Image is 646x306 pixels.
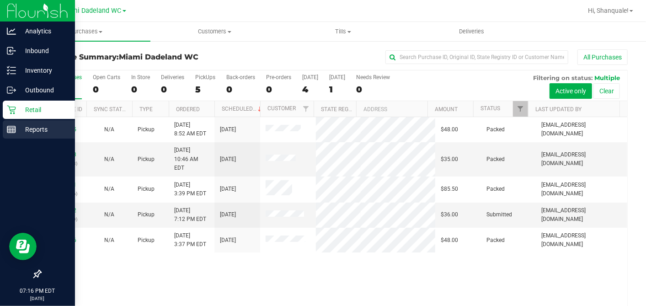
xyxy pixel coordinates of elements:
[321,106,369,113] a: State Registry ID
[486,210,512,219] span: Submitted
[151,27,278,36] span: Customers
[7,66,16,75] inline-svg: Inventory
[7,105,16,114] inline-svg: Retail
[220,125,236,134] span: [DATE]
[220,155,236,164] span: [DATE]
[138,236,155,245] span: Pickup
[541,231,622,249] span: [EMAIL_ADDRESS][DOMAIN_NAME]
[441,125,458,134] span: $48.00
[302,74,318,81] div: [DATE]
[480,105,500,112] a: Status
[150,22,279,41] a: Customers
[104,185,114,193] button: N/A
[16,45,71,56] p: Inbound
[329,84,345,95] div: 1
[16,26,71,37] p: Analytics
[174,206,206,224] span: [DATE] 7:12 PM EDT
[16,65,71,76] p: Inventory
[119,53,198,61] span: Miami Dadeland WC
[299,101,314,117] a: Filter
[441,236,458,245] span: $48.00
[226,84,255,95] div: 0
[226,74,255,81] div: Back-orders
[138,185,155,193] span: Pickup
[195,84,215,95] div: 5
[533,74,593,81] span: Filtering on status:
[4,295,71,302] p: [DATE]
[174,121,206,138] span: [DATE] 8:52 AM EDT
[176,106,200,113] a: Ordered
[4,287,71,295] p: 07:16 PM EDT
[104,155,114,164] button: N/A
[220,236,236,245] span: [DATE]
[279,22,407,41] a: Tills
[104,125,114,134] button: N/A
[550,83,592,99] button: Active only
[435,106,458,113] a: Amount
[94,106,129,113] a: Sync Status
[161,84,184,95] div: 0
[541,150,622,168] span: [EMAIL_ADDRESS][DOMAIN_NAME]
[266,74,291,81] div: Pre-orders
[104,236,114,245] button: N/A
[61,7,122,15] span: Miami Dadeland WC
[22,27,150,36] span: Purchases
[220,185,236,193] span: [DATE]
[535,106,582,113] a: Last Updated By
[541,181,622,198] span: [EMAIL_ADDRESS][DOMAIN_NAME]
[22,22,150,41] a: Purchases
[356,74,390,81] div: Needs Review
[139,106,153,113] a: Type
[7,46,16,55] inline-svg: Inbound
[486,236,505,245] span: Packed
[16,85,71,96] p: Outbound
[161,74,184,81] div: Deliveries
[104,237,114,243] span: Not Applicable
[104,186,114,192] span: Not Applicable
[7,86,16,95] inline-svg: Outbound
[279,27,407,36] span: Tills
[220,210,236,219] span: [DATE]
[266,84,291,95] div: 0
[174,146,209,172] span: [DATE] 10:46 AM EDT
[593,83,620,99] button: Clear
[329,74,345,81] div: [DATE]
[104,156,114,162] span: Not Applicable
[195,74,215,81] div: PickUps
[40,53,236,61] h3: Purchase Summary:
[138,155,155,164] span: Pickup
[174,181,206,198] span: [DATE] 3:39 PM EDT
[174,231,206,249] span: [DATE] 3:37 PM EDT
[104,210,114,219] button: N/A
[104,211,114,218] span: Not Applicable
[138,210,155,219] span: Pickup
[104,126,114,133] span: Not Applicable
[267,105,296,112] a: Customer
[138,125,155,134] span: Pickup
[447,27,497,36] span: Deliveries
[486,185,505,193] span: Packed
[441,210,458,219] span: $36.00
[131,74,150,81] div: In Store
[385,50,568,64] input: Search Purchase ID, Original ID, State Registry ID or Customer Name...
[7,125,16,134] inline-svg: Reports
[356,84,390,95] div: 0
[486,155,505,164] span: Packed
[131,84,150,95] div: 0
[541,121,622,138] span: [EMAIL_ADDRESS][DOMAIN_NAME]
[513,101,528,117] a: Filter
[16,104,71,115] p: Retail
[302,84,318,95] div: 4
[441,185,458,193] span: $85.50
[16,124,71,135] p: Reports
[222,106,263,112] a: Scheduled
[356,101,427,117] th: Address
[441,155,458,164] span: $35.00
[93,74,120,81] div: Open Carts
[588,7,629,14] span: Hi, Shanquale!
[541,206,622,224] span: [EMAIL_ADDRESS][DOMAIN_NAME]
[9,233,37,260] iframe: Resource center
[486,125,505,134] span: Packed
[594,74,620,81] span: Multiple
[93,84,120,95] div: 0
